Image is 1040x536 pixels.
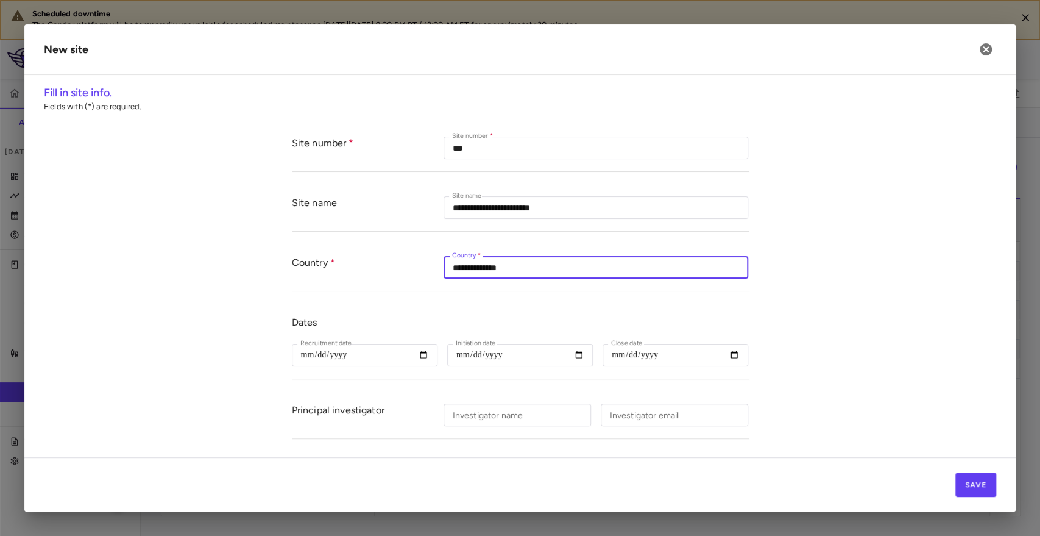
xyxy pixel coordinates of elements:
div: New site [44,41,88,58]
label: Site number [452,131,493,141]
div: Site number [292,137,444,159]
p: Fields with (*) are required. [44,101,996,112]
label: Recruitment date [300,338,352,349]
div: Principal investigator [292,404,444,426]
h6: Fill in site info. [44,85,996,101]
button: Save [955,473,996,497]
div: Site name [292,196,444,219]
label: Site name [452,191,481,201]
div: Country [292,256,444,279]
label: Initiation date [456,338,495,349]
label: Close date [611,338,642,349]
div: Dates [292,316,749,329]
label: Country [452,251,481,261]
